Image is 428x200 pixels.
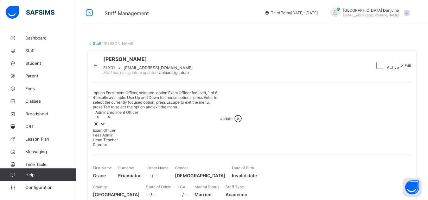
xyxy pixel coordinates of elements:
span: Staff Type [226,185,244,189]
span: Staff has no signature updated [103,70,157,75]
span: Active [387,65,399,70]
span: Upload signature [159,70,189,75]
span: [GEOGRAPHIC_DATA] Danjuma [343,8,399,13]
span: --/-- [178,192,188,197]
span: Gender [175,166,188,170]
span: Configuration [25,185,76,190]
span: Date of Birth [232,166,254,170]
span: Student [25,61,76,66]
span: CBT [25,124,76,129]
span: State of Origin [146,185,171,189]
div: Admin [95,110,106,115]
span: Edit [405,63,411,68]
span: Staff [25,48,76,53]
span: Update [220,116,233,121]
span: Eriamiator [118,173,141,178]
span: Married [195,192,219,197]
span: Country [93,185,107,189]
span: --/-- [147,173,169,178]
span: session/term information [265,10,318,15]
span: Parent [25,73,76,78]
span: Help [25,172,76,177]
span: Surname [118,166,134,170]
a: Staff [93,41,101,46]
span: [GEOGRAPHIC_DATA] [93,192,140,197]
img: safsims [6,6,54,19]
div: Fees Admin [93,133,220,137]
div: Enrollment Officer [106,110,138,115]
span: Fees [25,86,76,91]
span: Grace [93,173,112,178]
span: Dashboard [25,35,76,40]
span: option Enrollment Officer, selected. [93,90,155,95]
div: • [103,65,193,70]
div: IranyangDanjuma [324,8,413,18]
span: First Name [93,166,112,170]
span: Academic [226,192,247,197]
span: Messaging [25,149,76,154]
span: --/-- [146,192,171,197]
span: [DEMOGRAPHIC_DATA] [175,173,226,178]
span: FLX01 [103,65,115,70]
span: [EMAIL_ADDRESS][DOMAIN_NAME] [124,65,193,70]
div: Head Teacher [93,137,220,142]
span: Other Name [147,166,169,170]
span: option Exam Officer focused, 1 of 6. 4 results available. Use Up and Down to choose options, pres... [93,90,218,109]
span: / [PERSON_NAME] [101,41,134,46]
span: Invalid date [232,173,257,178]
div: Director [93,142,220,147]
span: [PERSON_NAME] [103,56,193,62]
span: Time Table [25,162,76,167]
div: Exam Officer [93,128,220,133]
span: LGA [178,185,185,189]
span: Classes [25,99,76,104]
span: Marital Status [195,185,219,189]
span: Broadsheet [25,111,76,116]
button: Open asap [403,178,422,197]
span: [EMAIL_ADDRESS][DOMAIN_NAME] [343,13,399,17]
span: Staff Management [105,10,149,16]
span: Lesson Plan [25,136,76,142]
